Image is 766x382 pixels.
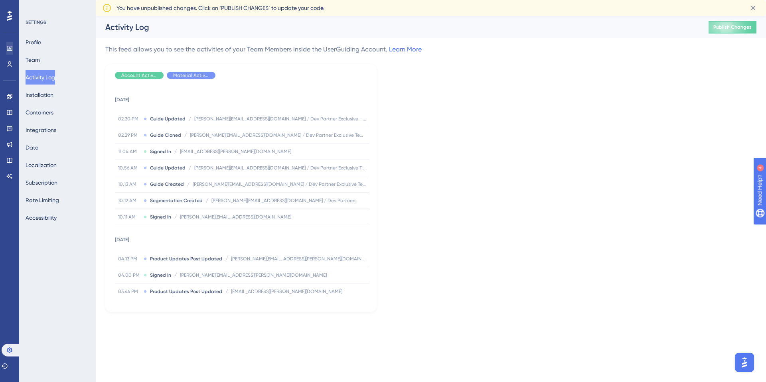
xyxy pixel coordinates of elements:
a: Learn More [389,45,422,53]
button: Installation [26,88,53,102]
span: Material Activity [173,72,209,79]
button: Publish Changes [709,21,756,33]
button: Activity Log [26,70,55,85]
span: [EMAIL_ADDRESS][PERSON_NAME][DOMAIN_NAME] [231,288,342,295]
button: Team [26,53,40,67]
span: 10.11 AM [118,214,140,220]
div: 4 [55,4,58,10]
td: [DATE] [115,225,369,251]
span: 10.56 AM [118,165,140,171]
span: Signed In [150,214,171,220]
span: [PERSON_NAME][EMAIL_ADDRESS][DOMAIN_NAME] / Dev Partner Exclusive Template [194,165,366,171]
span: / [225,288,228,295]
span: 04.13 PM [118,256,140,262]
span: Guide Cloned [150,132,181,138]
button: Integrations [26,123,56,137]
div: SETTINGS [26,19,90,26]
span: / [187,181,190,187]
span: Signed In [150,148,171,155]
span: [PERSON_NAME][EMAIL_ADDRESS][PERSON_NAME][DOMAIN_NAME] [231,256,366,262]
span: Guide Updated [150,165,186,171]
span: [PERSON_NAME][EMAIL_ADDRESS][DOMAIN_NAME] / Dev Partner Exclusive Template [190,132,366,138]
span: [PERSON_NAME][EMAIL_ADDRESS][DOMAIN_NAME] / Dev Partners [211,197,356,204]
span: / [184,132,187,138]
button: Subscription [26,175,57,190]
button: Profile [26,35,41,49]
button: Rate Limiting [26,193,59,207]
button: Localization [26,158,57,172]
span: Guide Created [150,181,184,187]
span: Product Updates Post Updated [150,288,222,295]
span: 02.30 PM [118,116,140,122]
span: Guide Updated [150,116,186,122]
span: Publish Changes [713,24,752,30]
span: / [189,116,191,122]
span: Product Updates Post Updated [150,256,222,262]
span: [PERSON_NAME][EMAIL_ADDRESS][DOMAIN_NAME] [180,214,291,220]
span: Segmentation Created [150,197,203,204]
span: [PERSON_NAME][EMAIL_ADDRESS][DOMAIN_NAME] / Dev Partner Exclusive Template [193,181,366,187]
div: Activity Log [105,22,689,33]
span: Signed In [150,272,171,278]
span: / [174,272,177,278]
span: 04.00 PM [118,272,140,278]
span: / [174,148,177,155]
span: Account Activity [121,72,157,79]
button: Accessibility [26,211,57,225]
td: [DATE] [115,85,369,111]
button: Data [26,140,39,155]
span: Need Help? [19,2,50,12]
span: You have unpublished changes. Click on ‘PUBLISH CHANGES’ to update your code. [116,3,324,13]
span: / [225,256,228,262]
iframe: UserGuiding AI Assistant Launcher [732,350,756,374]
span: [PERSON_NAME][EMAIL_ADDRESS][PERSON_NAME][DOMAIN_NAME] [180,272,327,278]
span: 10.13 AM [118,181,140,187]
span: / [189,165,191,171]
span: 10.12 AM [118,197,140,204]
span: / [174,214,177,220]
span: 11.04 AM [118,148,140,155]
span: [EMAIL_ADDRESS][PERSON_NAME][DOMAIN_NAME] [180,148,291,155]
div: This feed allows you to see the activities of your Team Members inside the UserGuiding Account. [105,45,422,54]
span: [PERSON_NAME][EMAIL_ADDRESS][DOMAIN_NAME] / Dev Partner Exclusive - Download + Edit Pie [194,116,366,122]
span: / [206,197,208,204]
span: 02.29 PM [118,132,140,138]
button: Containers [26,105,53,120]
span: 03.46 PM [118,288,140,295]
